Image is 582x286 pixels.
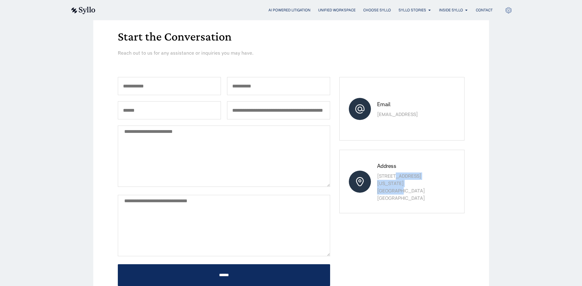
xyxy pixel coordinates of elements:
[318,7,356,13] a: Unified Workspace
[363,7,391,13] a: Choose Syllo
[118,30,464,43] h1: Start the Conversation
[439,7,463,13] a: Inside Syllo
[377,162,396,169] span: Address
[118,49,341,56] p: Reach out to us for any assistance or inquiries you may have.
[268,7,310,13] a: AI Powered Litigation
[70,7,95,14] img: syllo
[377,172,445,202] p: [STREET_ADDRESS] [US_STATE][GEOGRAPHIC_DATA] [GEOGRAPHIC_DATA]
[399,7,426,13] a: Syllo Stories
[108,7,493,13] nav: Menu
[108,7,493,13] div: Menu Toggle
[476,7,493,13] a: Contact
[377,101,390,108] span: Email
[377,111,445,118] p: [EMAIL_ADDRESS]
